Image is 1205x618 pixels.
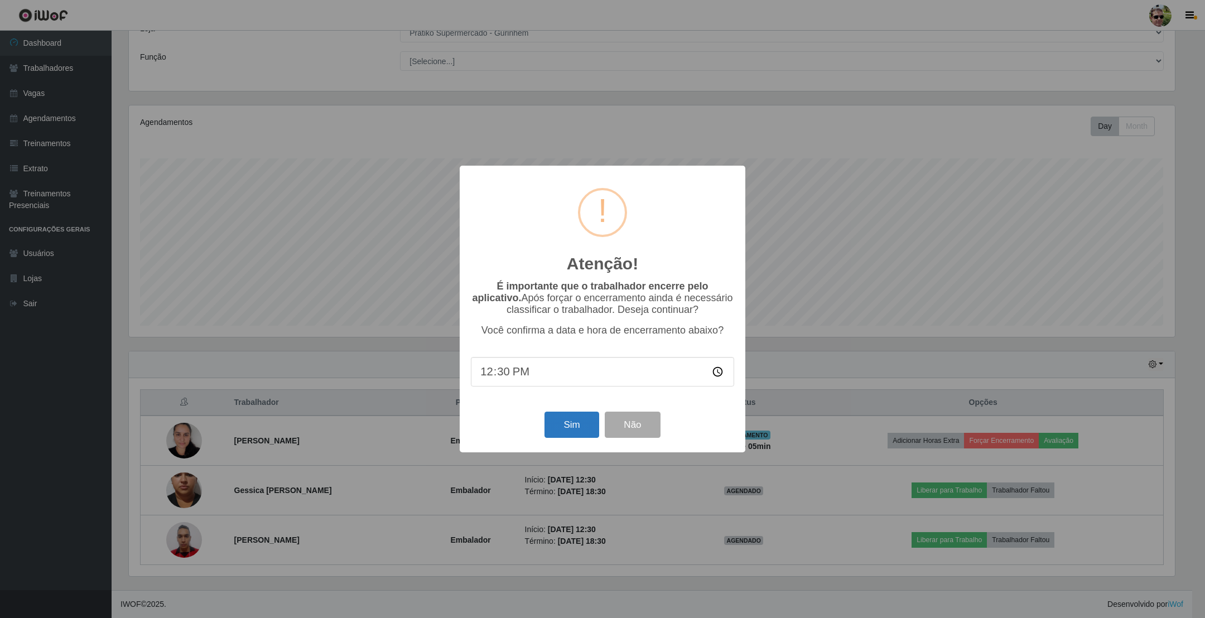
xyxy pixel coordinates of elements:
[471,325,734,336] p: Você confirma a data e hora de encerramento abaixo?
[472,281,708,303] b: É importante que o trabalhador encerre pelo aplicativo.
[544,412,599,438] button: Sim
[567,254,638,274] h2: Atenção!
[471,281,734,316] p: Após forçar o encerramento ainda é necessário classificar o trabalhador. Deseja continuar?
[605,412,660,438] button: Não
